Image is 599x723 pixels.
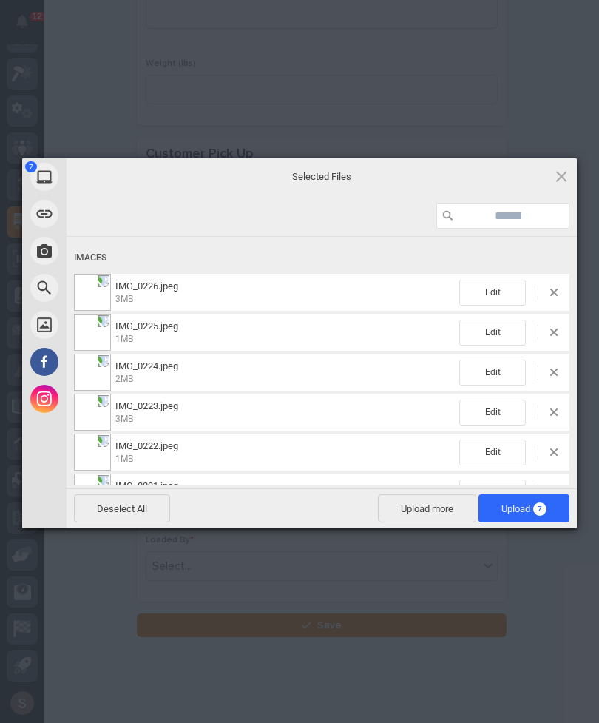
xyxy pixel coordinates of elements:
[22,343,200,380] div: Facebook
[111,320,459,345] span: IMG_0225.jpeg
[459,400,526,426] span: Edit
[74,354,111,391] img: 926fbe70-a405-43cb-b7fc-a425897ca934
[553,168,569,184] span: Click here or hit ESC to close picker
[459,360,526,386] span: Edit
[74,394,111,431] img: fdb4809c-f422-4ce9-946f-5713cacc1068
[74,274,111,311] img: 938b2bd9-3062-48b1-af6c-99de8390f0c3
[501,503,546,514] span: Upload
[115,334,133,344] span: 1MB
[478,494,569,522] span: Upload
[115,320,178,332] span: IMG_0225.jpeg
[74,244,569,272] div: Images
[111,440,459,465] span: IMG_0222.jpeg
[111,280,459,305] span: IMG_0226.jpeg
[111,400,459,425] span: IMG_0223.jpeg
[74,314,111,351] img: c5a47778-f73d-4c5f-81c7-0fb5dc79f54e
[22,195,200,232] div: Link (URL)
[115,280,178,292] span: IMG_0226.jpeg
[22,380,200,417] div: Instagram
[115,400,178,411] span: IMG_0223.jpeg
[115,294,133,304] span: 3MB
[459,280,526,306] span: Edit
[111,480,459,505] span: IMG_0221.jpeg
[115,454,133,464] span: 1MB
[115,360,178,371] span: IMG_0224.jpeg
[459,480,526,505] span: Edit
[22,158,200,195] div: My Device
[533,502,546,516] span: 7
[459,440,526,465] span: Edit
[74,474,111,511] img: 0627559c-38a8-4ce9-9b33-72fcc79d6658
[22,306,200,343] div: Unsplash
[459,320,526,346] span: Edit
[115,374,133,384] span: 2MB
[378,494,476,522] span: Upload more
[22,269,200,306] div: Web Search
[25,161,37,172] span: 7
[115,440,178,451] span: IMG_0222.jpeg
[111,360,459,385] span: IMG_0224.jpeg
[22,232,200,269] div: Take Photo
[74,434,111,471] img: 45e19737-0554-4839-9c53-f2a0dfc4f487
[115,480,178,491] span: IMG_0221.jpeg
[115,414,133,424] span: 3MB
[74,494,170,522] span: Deselect All
[174,169,470,183] span: Selected Files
